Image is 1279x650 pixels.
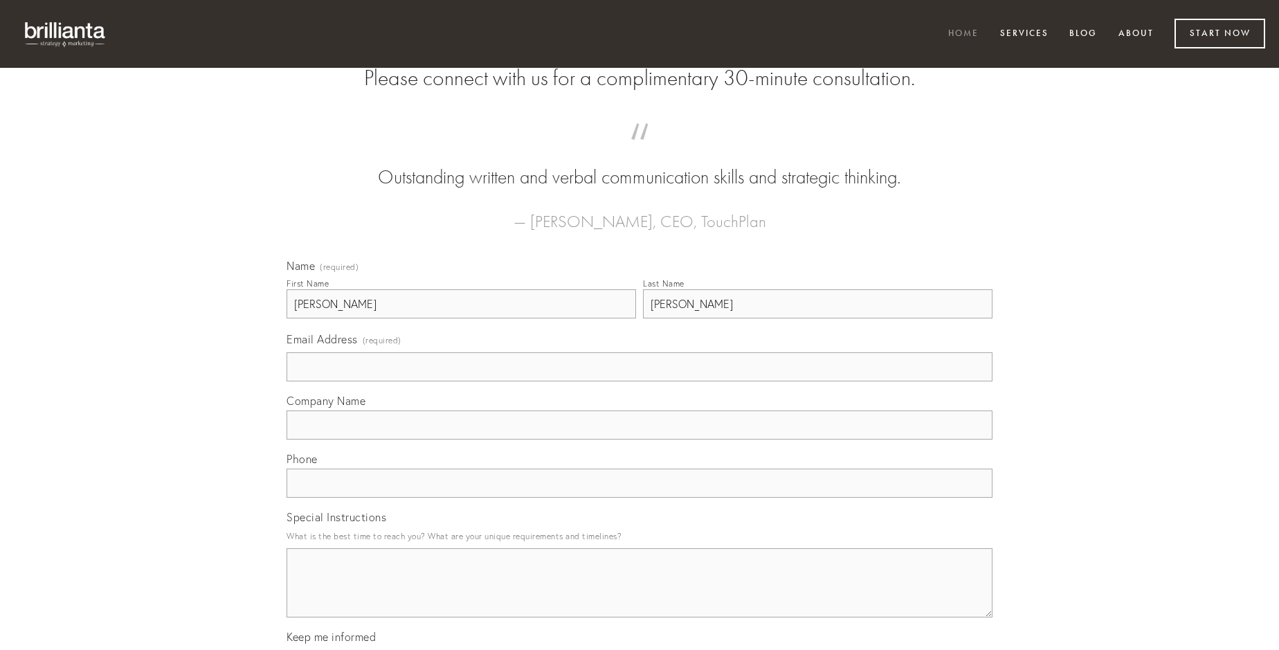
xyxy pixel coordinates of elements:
[14,14,118,54] img: brillianta - research, strategy, marketing
[287,630,376,644] span: Keep me informed
[287,259,315,273] span: Name
[309,137,970,164] span: “
[287,527,992,545] p: What is the best time to reach you? What are your unique requirements and timelines?
[1109,23,1163,46] a: About
[287,278,329,289] div: First Name
[309,191,970,235] figcaption: — [PERSON_NAME], CEO, TouchPlan
[309,137,970,191] blockquote: Outstanding written and verbal communication skills and strategic thinking.
[991,23,1058,46] a: Services
[287,452,318,466] span: Phone
[287,332,358,346] span: Email Address
[320,263,359,271] span: (required)
[287,394,365,408] span: Company Name
[287,65,992,91] h2: Please connect with us for a complimentary 30-minute consultation.
[287,510,386,524] span: Special Instructions
[363,331,401,350] span: (required)
[1174,19,1265,48] a: Start Now
[643,278,684,289] div: Last Name
[1060,23,1106,46] a: Blog
[939,23,988,46] a: Home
